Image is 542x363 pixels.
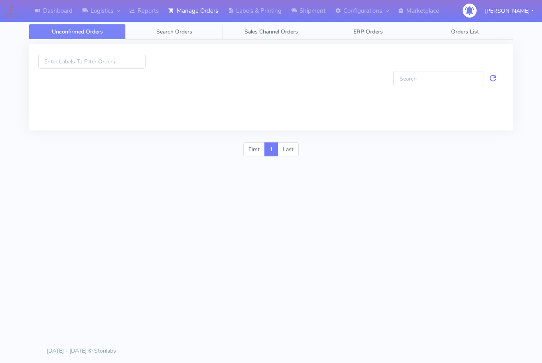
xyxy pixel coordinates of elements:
input: Enter Labels To Filter Orders [38,54,146,69]
span: Unconfirmed Orders [52,28,103,36]
button: [PERSON_NAME] [479,3,540,19]
span: ERP Orders [353,28,383,36]
span: Orders List [451,28,479,36]
input: Search [393,71,483,86]
a: 1 [264,142,278,157]
span: Search Orders [156,28,192,36]
ul: Tabs [29,24,513,39]
span: Sales Channel Orders [244,28,298,36]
